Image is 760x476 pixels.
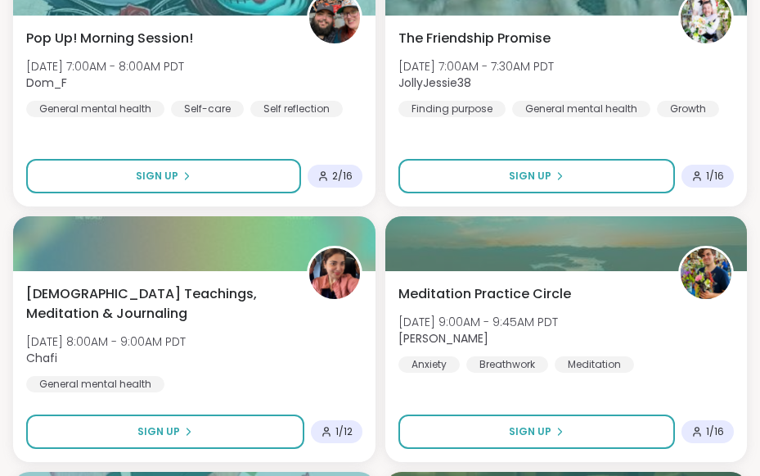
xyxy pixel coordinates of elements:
span: The Friendship Promise [398,29,551,48]
button: Sign Up [398,415,676,449]
div: Breathwork [466,356,548,373]
div: General mental health [26,101,164,117]
img: Nicholas [681,248,731,299]
div: Anxiety [398,356,460,373]
div: Meditation [555,356,634,373]
img: Chafi [309,248,360,299]
span: Sign Up [509,424,551,439]
div: Growth [657,101,719,117]
div: General mental health [512,101,650,117]
b: [PERSON_NAME] [398,330,488,347]
b: JollyJessie38 [398,75,471,91]
span: Sign Up [509,169,551,184]
button: Sign Up [26,415,304,449]
span: [DATE] 9:00AM - 9:45AM PDT [398,314,558,330]
span: Sign Up [137,424,180,439]
b: Dom_F [26,75,67,91]
span: 1 / 16 [706,425,724,438]
span: 1 / 12 [335,425,353,438]
span: Sign Up [136,169,178,184]
span: [DATE] 7:00AM - 8:00AM PDT [26,58,184,75]
button: Sign Up [398,159,676,193]
div: Self reflection [250,101,343,117]
span: [DATE] 8:00AM - 9:00AM PDT [26,333,186,350]
div: General mental health [26,376,164,392]
span: Pop Up! Morning Session! [26,29,193,48]
span: Meditation Practice Circle [398,284,571,304]
button: Sign Up [26,159,301,193]
span: [DATE] 7:00AM - 7:30AM PDT [398,58,554,75]
div: Self-care [171,101,244,117]
b: Chafi [26,350,57,366]
div: Finding purpose [398,101,506,117]
span: 2 / 16 [332,170,353,183]
span: [DEMOGRAPHIC_DATA] Teachings, Meditation & Journaling [26,284,289,324]
span: 1 / 16 [706,170,724,183]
